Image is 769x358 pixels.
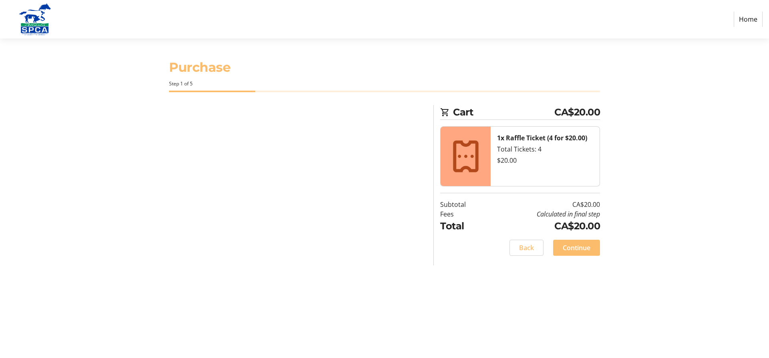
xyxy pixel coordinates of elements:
div: $20.00 [497,156,593,165]
strong: 1x Raffle Ticket (4 for $20.00) [497,133,587,142]
span: CA$20.00 [554,105,600,119]
div: Total Tickets: 4 [497,144,593,154]
button: Back [509,240,544,256]
span: Cart [453,105,554,119]
td: CA$20.00 [486,219,600,233]
td: Subtotal [440,200,486,209]
h1: Purchase [169,58,600,77]
td: Total [440,219,486,233]
td: Fees [440,209,486,219]
div: Step 1 of 5 [169,80,600,87]
span: Continue [563,243,590,253]
img: Alberta SPCA's Logo [6,3,63,35]
td: CA$20.00 [486,200,600,209]
span: Back [519,243,534,253]
td: Calculated in final step [486,209,600,219]
a: Home [734,12,763,27]
button: Continue [553,240,600,256]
